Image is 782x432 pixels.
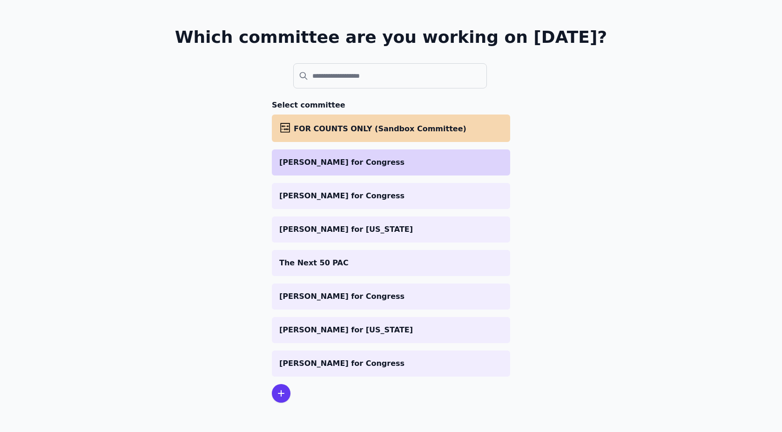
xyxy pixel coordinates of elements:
p: The Next 50 PAC [279,257,503,269]
a: FOR COUNTS ONLY (Sandbox Committee) [272,115,510,142]
span: FOR COUNTS ONLY (Sandbox Committee) [294,124,466,133]
p: [PERSON_NAME] for Congress [279,291,503,302]
a: [PERSON_NAME] for Congress [272,183,510,209]
p: [PERSON_NAME] for Congress [279,157,503,168]
p: [PERSON_NAME] for [US_STATE] [279,324,503,336]
a: [PERSON_NAME] for Congress [272,283,510,310]
a: [PERSON_NAME] for [US_STATE] [272,216,510,243]
h1: Which committee are you working on [DATE]? [175,28,607,47]
p: [PERSON_NAME] for Congress [279,190,503,202]
a: The Next 50 PAC [272,250,510,276]
a: [PERSON_NAME] for [US_STATE] [272,317,510,343]
p: [PERSON_NAME] for Congress [279,358,503,369]
a: [PERSON_NAME] for Congress [272,149,510,175]
p: [PERSON_NAME] for [US_STATE] [279,224,503,235]
a: [PERSON_NAME] for Congress [272,351,510,377]
h3: Select committee [272,100,510,111]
